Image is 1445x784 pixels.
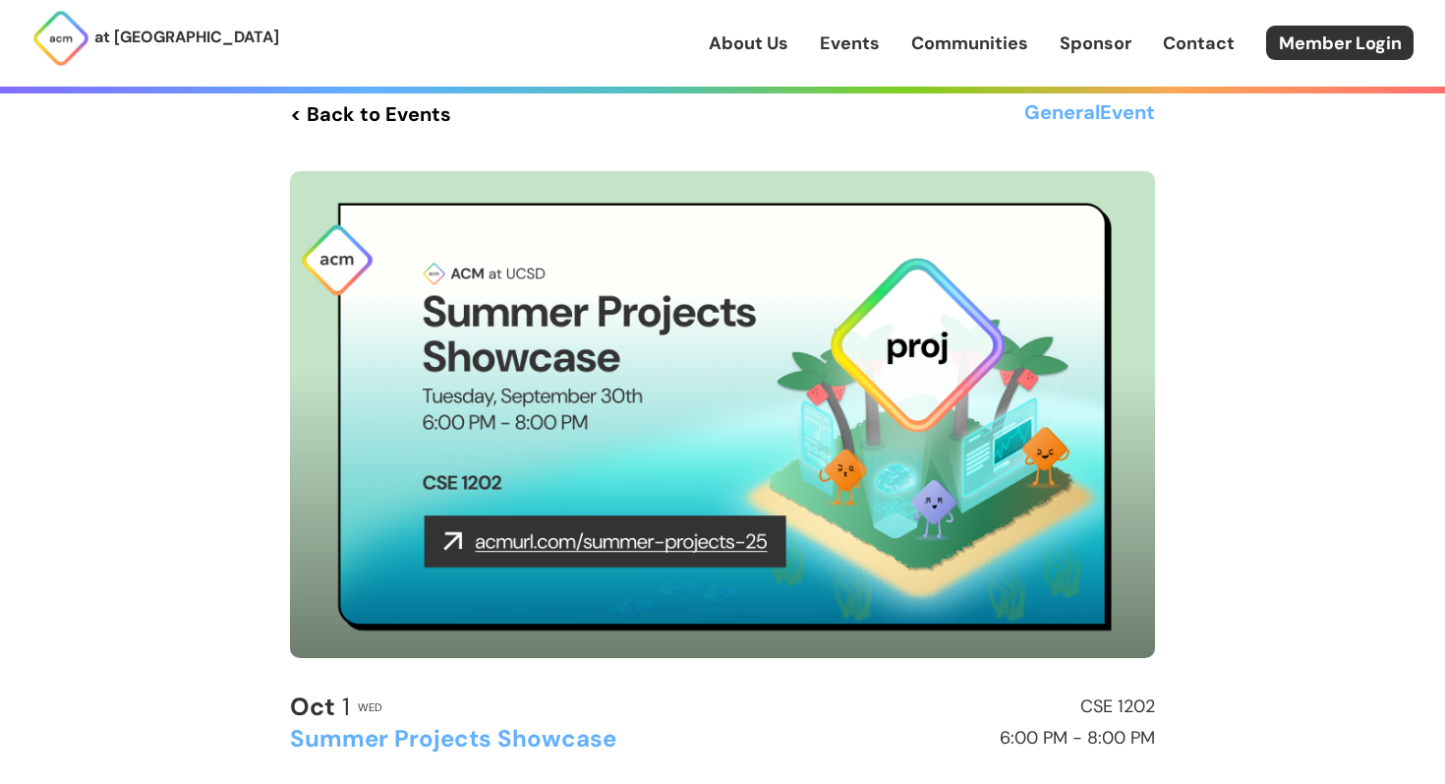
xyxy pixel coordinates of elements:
a: Sponsor [1060,30,1131,56]
img: ACM Logo [31,9,90,68]
h2: 6:00 PM - 8:00 PM [731,729,1155,749]
a: Events [820,30,880,56]
h2: Summer Projects Showcase [290,726,714,752]
a: Member Login [1266,26,1414,60]
a: Contact [1163,30,1235,56]
h3: General Event [1024,96,1155,132]
h2: 1 [290,694,350,721]
b: Oct [290,691,335,723]
a: at [GEOGRAPHIC_DATA] [31,9,279,68]
img: Event Cover Photo [290,171,1155,658]
h2: CSE 1202 [731,697,1155,717]
a: < Back to Events [290,96,451,132]
p: at [GEOGRAPHIC_DATA] [94,25,279,50]
h2: Wed [358,701,382,713]
a: About Us [709,30,788,56]
a: Communities [911,30,1028,56]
